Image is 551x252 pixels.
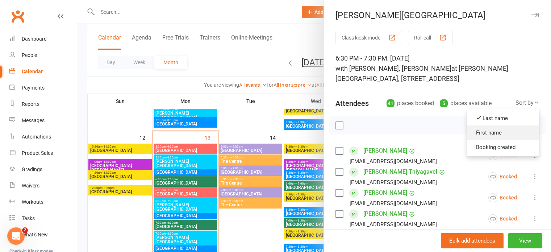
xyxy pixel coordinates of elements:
a: Last name [467,111,539,125]
span: with [PERSON_NAME], [PERSON_NAME] [335,65,451,72]
a: [PERSON_NAME] Thiyagavel [363,166,437,178]
div: [EMAIL_ADDRESS][DOMAIN_NAME] [350,178,437,187]
div: places booked [387,98,434,108]
div: Gradings [22,166,42,172]
div: Dashboard [22,36,47,42]
button: Roll call [408,31,453,44]
a: [PERSON_NAME] [363,187,407,199]
div: Reports [22,101,39,107]
div: Booked [488,214,517,223]
div: 5 [440,99,448,107]
div: Calendar [22,69,43,74]
div: [PERSON_NAME][GEOGRAPHIC_DATA] [324,10,551,20]
div: Waivers [22,183,39,189]
div: Sort by [515,98,539,108]
iframe: Intercom live chat [7,227,25,245]
div: Automations [22,134,51,140]
div: Booked [488,172,517,181]
div: What's New [22,232,48,237]
a: Workouts [9,194,76,210]
div: 41 [387,99,395,107]
div: [EMAIL_ADDRESS][DOMAIN_NAME] [350,157,437,166]
a: [PERSON_NAME] [363,208,407,220]
a: People [9,47,76,63]
div: 6:30 PM - 7:30 PM, [DATE] [335,53,539,84]
div: [EMAIL_ADDRESS][DOMAIN_NAME] [350,199,437,208]
a: Waivers [9,178,76,194]
a: Gradings [9,161,76,178]
a: [PERSON_NAME] [363,145,407,157]
a: Calendar [9,63,76,80]
div: People [22,52,37,58]
div: Messages [22,117,45,123]
a: Payments [9,80,76,96]
div: places available [440,98,492,108]
div: Tasks [22,215,35,221]
div: Product Sales [22,150,53,156]
a: First name [467,125,539,140]
a: Reports [9,96,76,112]
a: What's New [9,227,76,243]
a: Product Sales [9,145,76,161]
a: Booking created [467,140,539,154]
button: Bulk add attendees [441,233,504,248]
a: Automations [9,129,76,145]
div: [EMAIL_ADDRESS][DOMAIN_NAME] [350,220,437,229]
div: Attendees [335,98,369,108]
div: Payments [22,85,45,91]
a: Tasks [9,210,76,227]
a: Clubworx [9,7,27,25]
button: View [508,233,542,248]
div: Workouts [22,199,43,205]
div: Booked [488,193,517,202]
button: Class kiosk mode [335,31,402,44]
a: Dashboard [9,31,76,47]
a: Messages [9,112,76,129]
span: 2 [22,227,28,233]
